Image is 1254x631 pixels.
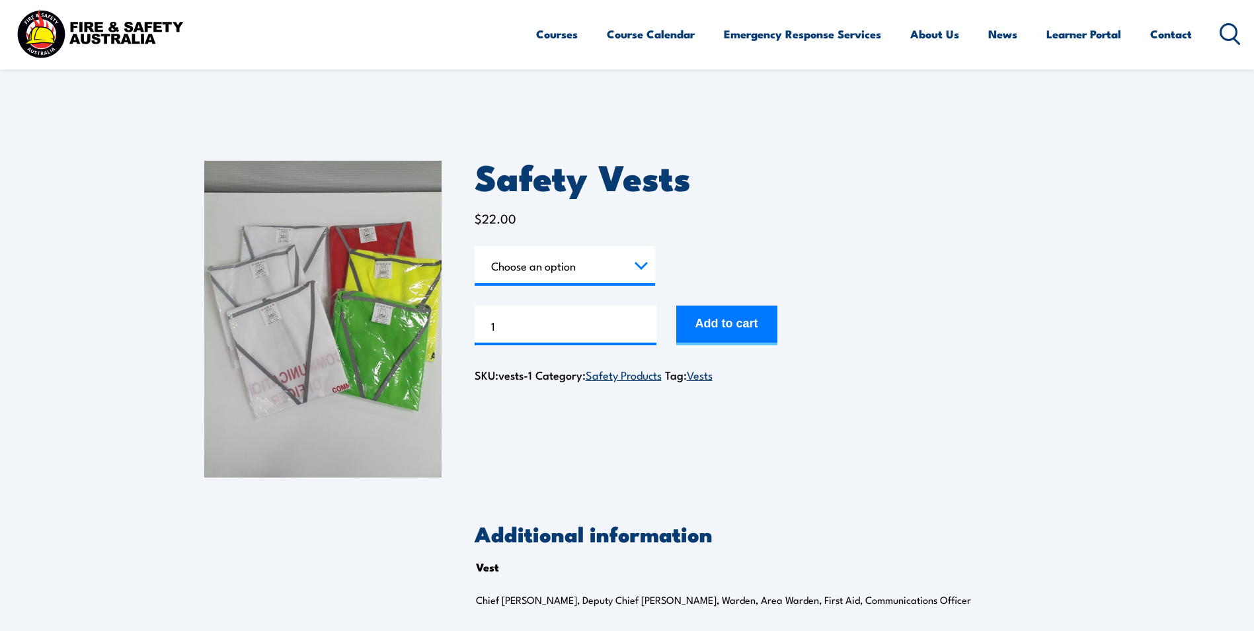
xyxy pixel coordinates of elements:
[498,366,532,383] span: vests-1
[476,593,1007,607] p: Chief [PERSON_NAME], Deputy Chief [PERSON_NAME], Warden, Area Warden, First Aid, Communications O...
[1150,17,1192,52] a: Contact
[724,17,881,52] a: Emergency Response Services
[687,366,713,382] a: Vests
[1046,17,1121,52] a: Learner Portal
[910,17,959,52] a: About Us
[475,306,656,345] input: Product quantity
[988,17,1017,52] a: News
[607,17,695,52] a: Course Calendar
[204,161,442,478] img: Safety Vests
[475,366,532,383] span: SKU:
[475,524,1050,542] h2: Additional information
[536,17,578,52] a: Courses
[665,366,713,383] span: Tag:
[476,557,499,577] th: Vest
[535,366,662,383] span: Category:
[586,366,662,382] a: Safety Products
[475,209,482,227] span: $
[475,161,1050,192] h1: Safety Vests
[475,209,516,227] bdi: 22.00
[676,306,777,345] button: Add to cart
